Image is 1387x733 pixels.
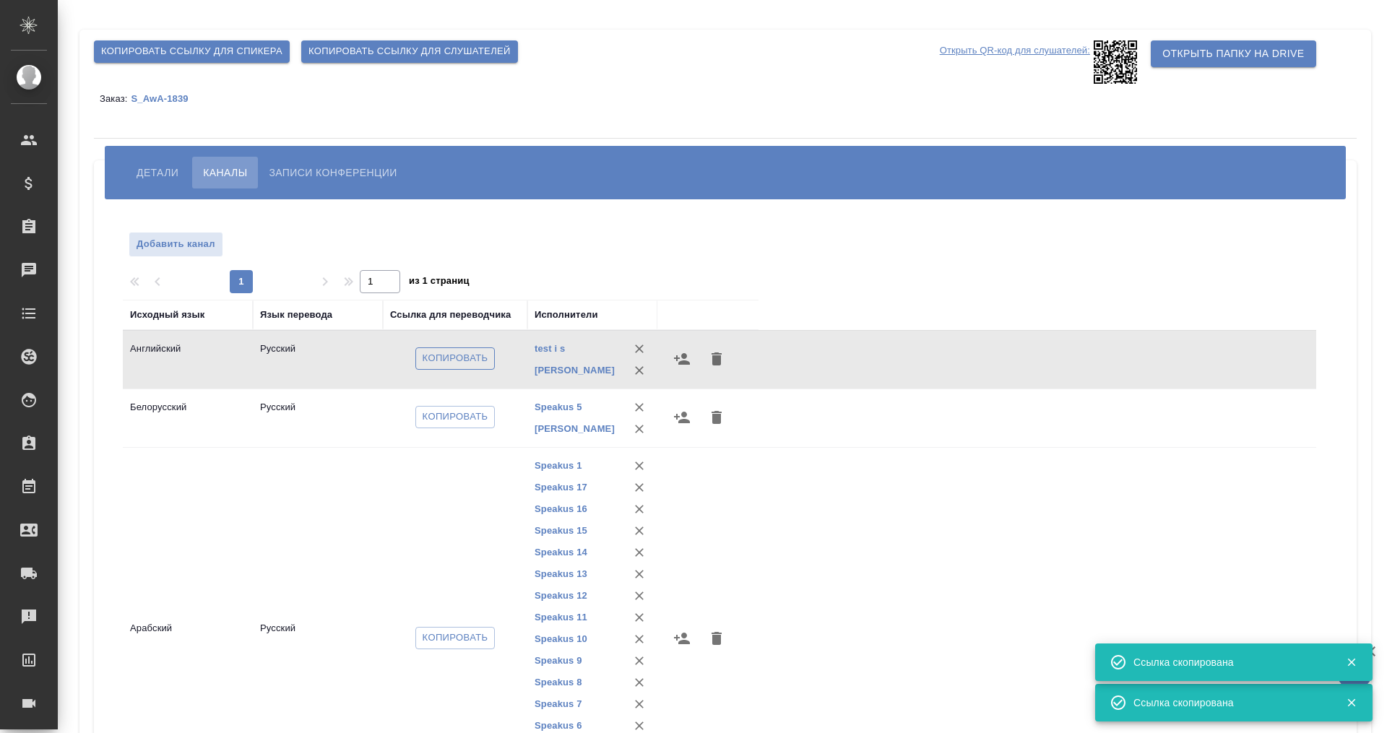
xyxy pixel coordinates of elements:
button: Удалить [628,607,650,628]
span: Добавить канал [137,236,215,253]
a: Speakus 14 [535,547,587,558]
div: Исполнители [535,308,598,322]
button: Удалить [628,542,650,563]
td: Русский [253,614,383,664]
span: Записи конференции [269,164,397,181]
button: Удалить [628,672,650,693]
button: Закрыть [1336,696,1366,709]
button: Копировать [415,406,496,428]
button: Удалить канал [699,400,734,435]
button: Удалить [628,455,650,477]
a: Speakus 10 [535,633,587,644]
button: Назначить исполнителей [665,621,699,656]
p: S_AwA-1839 [131,93,199,104]
button: Копировать [415,347,496,370]
td: Английский [123,334,253,385]
div: Ссылка скопирована [1133,655,1324,669]
button: Удалить [628,418,650,440]
a: Speakus 1 [535,460,582,471]
button: Добавить канал [129,232,223,257]
a: S_AwA-1839 [131,92,199,104]
td: Белорусский [123,393,253,443]
button: Копировать ссылку для слушателей [301,40,518,63]
span: из 1 страниц [409,272,470,293]
span: Детали [137,164,178,181]
button: Удалить канал [699,342,734,376]
button: Удалить [628,563,650,585]
td: Арабский [123,614,253,664]
button: Открыть папку на Drive [1151,40,1315,67]
span: Копировать [423,630,488,646]
button: Удалить [628,338,650,360]
span: Каналы [203,164,247,181]
button: Копировать ссылку для спикера [94,40,290,63]
button: Удалить [628,585,650,607]
span: Копировать [423,409,488,425]
a: [PERSON_NAME] [535,365,615,376]
button: Удалить канал [699,621,734,656]
a: Speakus 15 [535,525,587,536]
a: Speakus 5 [535,402,582,412]
a: [PERSON_NAME] [535,423,615,434]
button: Удалить [628,520,650,542]
span: Открыть папку на Drive [1162,45,1304,63]
a: Speakus 9 [535,655,582,666]
div: Ссылка для переводчика [390,308,511,322]
a: Speakus 6 [535,720,582,731]
a: Speakus 7 [535,698,582,709]
button: Удалить [628,650,650,672]
p: Заказ: [100,93,131,104]
a: Speakus 17 [535,482,587,493]
a: Speakus 8 [535,677,582,688]
span: Копировать [423,350,488,367]
button: Удалить [628,498,650,520]
button: Назначить исполнителей [665,342,699,376]
div: Язык перевода [260,308,332,322]
td: Русский [253,334,383,385]
a: Speakus 11 [535,612,587,623]
a: Speakus 16 [535,503,587,514]
button: Копировать [415,627,496,649]
a: Speakus 13 [535,568,587,579]
button: Удалить [628,360,650,381]
a: Speakus 12 [535,590,587,601]
button: Удалить [628,693,650,715]
button: Закрыть [1336,656,1366,669]
p: Открыть QR-код для слушателей: [940,40,1090,84]
div: Исходный язык [130,308,204,322]
a: test i s [535,343,565,354]
span: Копировать ссылку для слушателей [308,43,511,60]
span: Копировать ссылку для спикера [101,43,282,60]
div: Ссылка скопирована [1133,695,1324,710]
button: Удалить [628,396,650,418]
button: Удалить [628,477,650,498]
button: Удалить [628,628,650,650]
button: Назначить исполнителей [665,400,699,435]
td: Русский [253,393,383,443]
